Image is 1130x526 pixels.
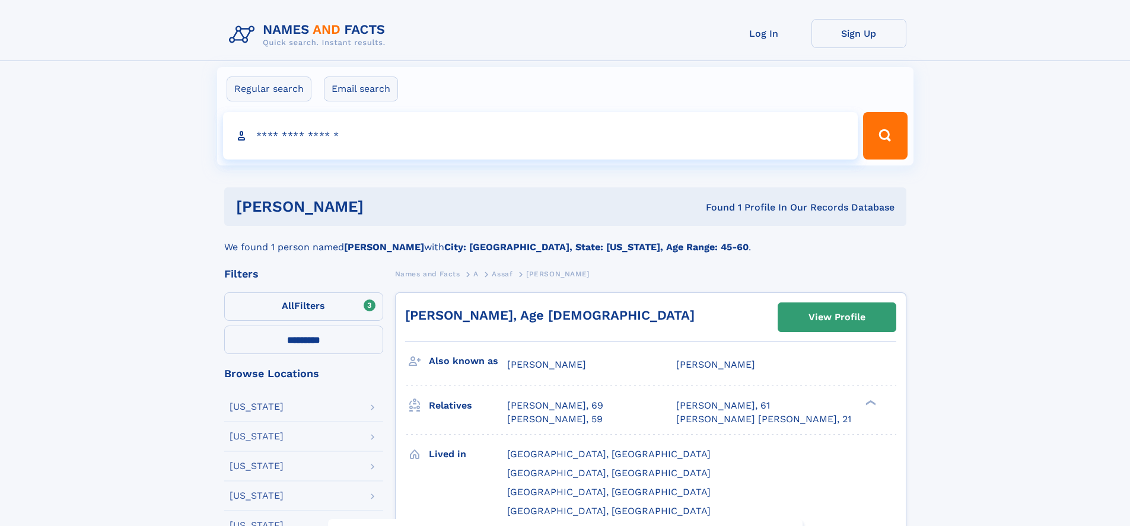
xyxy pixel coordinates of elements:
[224,269,383,279] div: Filters
[224,292,383,321] label: Filters
[676,359,755,370] span: [PERSON_NAME]
[507,413,603,426] a: [PERSON_NAME], 59
[507,486,711,498] span: [GEOGRAPHIC_DATA], [GEOGRAPHIC_DATA]
[676,413,851,426] a: [PERSON_NAME] [PERSON_NAME], 21
[676,399,770,412] a: [PERSON_NAME], 61
[507,399,603,412] a: [PERSON_NAME], 69
[862,399,877,407] div: ❯
[405,308,695,323] a: [PERSON_NAME], Age [DEMOGRAPHIC_DATA]
[230,491,284,501] div: [US_STATE]
[230,402,284,412] div: [US_STATE]
[507,359,586,370] span: [PERSON_NAME]
[429,444,507,464] h3: Lived in
[492,266,513,281] a: Assaf
[223,112,858,160] input: search input
[863,112,907,160] button: Search Button
[429,396,507,416] h3: Relatives
[236,199,535,214] h1: [PERSON_NAME]
[324,76,398,101] label: Email search
[344,241,424,253] b: [PERSON_NAME]
[492,270,513,278] span: Assaf
[808,304,865,331] div: View Profile
[224,226,906,254] div: We found 1 person named with .
[230,461,284,471] div: [US_STATE]
[507,448,711,460] span: [GEOGRAPHIC_DATA], [GEOGRAPHIC_DATA]
[534,201,895,214] div: Found 1 Profile In Our Records Database
[507,505,711,517] span: [GEOGRAPHIC_DATA], [GEOGRAPHIC_DATA]
[473,270,479,278] span: A
[717,19,811,48] a: Log In
[224,19,395,51] img: Logo Names and Facts
[224,368,383,379] div: Browse Locations
[444,241,749,253] b: City: [GEOGRAPHIC_DATA], State: [US_STATE], Age Range: 45-60
[811,19,906,48] a: Sign Up
[526,270,590,278] span: [PERSON_NAME]
[230,432,284,441] div: [US_STATE]
[429,351,507,371] h3: Also known as
[395,266,460,281] a: Names and Facts
[507,467,711,479] span: [GEOGRAPHIC_DATA], [GEOGRAPHIC_DATA]
[282,300,294,311] span: All
[473,266,479,281] a: A
[778,303,896,331] a: View Profile
[227,76,311,101] label: Regular search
